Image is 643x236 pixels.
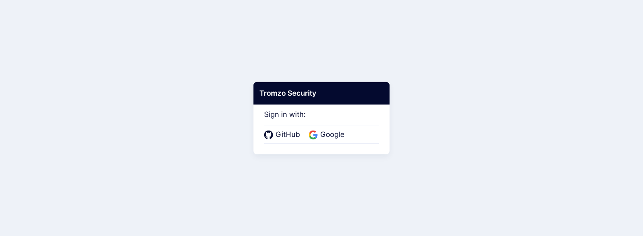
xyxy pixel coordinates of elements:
[318,129,347,140] span: Google
[309,129,347,140] a: Google
[273,129,303,140] span: GitHub
[264,129,303,140] a: GitHub
[253,82,390,105] div: Tromzo Security
[264,98,379,143] div: Sign in with:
